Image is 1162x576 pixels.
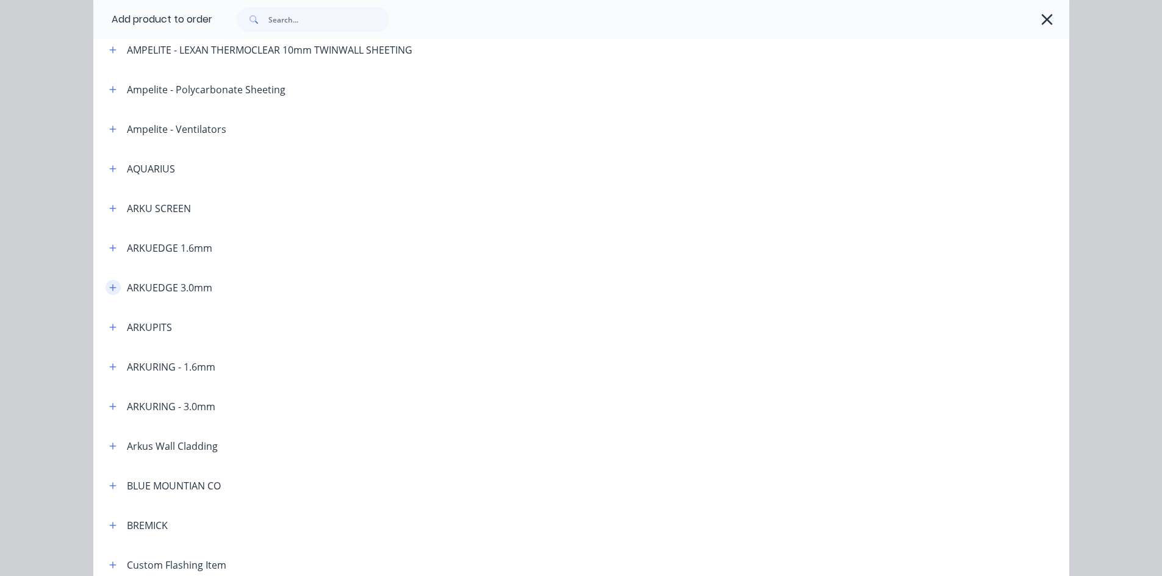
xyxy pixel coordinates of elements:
[127,280,212,295] div: ARKUEDGE 3.0mm
[127,399,215,414] div: ARKURING - 3.0mm
[127,241,212,255] div: ARKUEDGE 1.6mm
[127,162,175,176] div: AQUARIUS
[127,558,226,572] div: Custom Flashing Item
[127,82,285,97] div: Ampelite - Polycarbonate Sheeting
[127,201,191,216] div: ARKU SCREEN
[127,360,215,374] div: ARKURING - 1.6mm
[127,320,172,335] div: ARKUPITS
[127,43,412,57] div: AMPELITE - LEXAN THERMOCLEAR 10mm TWINWALL SHEETING
[268,7,389,32] input: Search...
[127,518,168,533] div: BREMICK
[127,478,221,493] div: BLUE MOUNTIAN CO
[127,122,226,137] div: Ampelite - Ventilators
[127,439,218,453] div: Arkus Wall Cladding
